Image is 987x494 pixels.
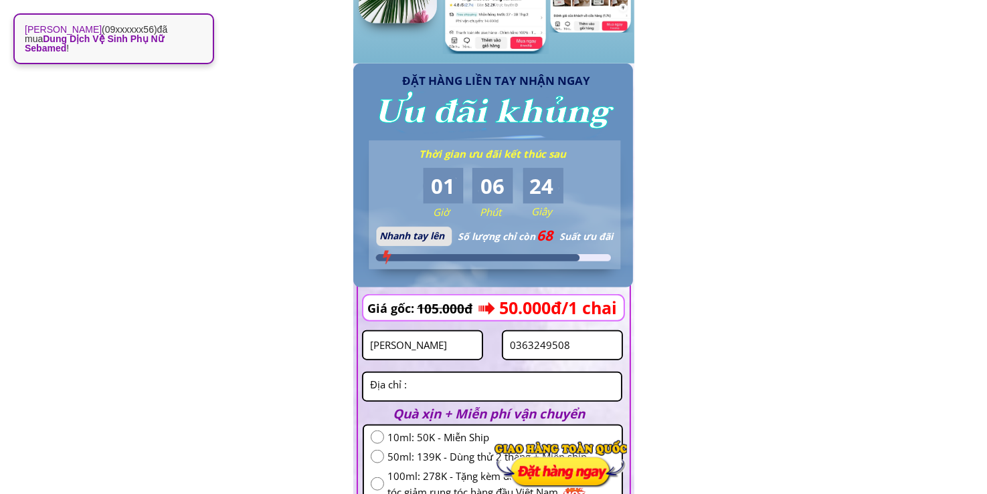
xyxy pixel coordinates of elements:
span: 50ml: 139K - Dùng thử 2 tháng + Miễn ship [387,449,615,465]
h3: ĐẶT HÀNG LIỀN TAY NHẬN NGAY [402,72,603,90]
h3: 50.000đ/1 chai [499,294,668,321]
h3: Giá gốc: [367,299,418,318]
h3: Giờ [433,204,484,220]
strong: [PERSON_NAME] [25,24,102,35]
span: 10ml: 50K - Miễn Ship [387,429,615,445]
span: Số lượng chỉ còn Suất ưu đãi [458,230,613,243]
h3: Phút [480,204,531,220]
p: ( ) đã mua ! [25,25,203,53]
span: Nhanh tay lên [379,229,444,242]
h3: Thời gian ưu đãi kết thúc sau [419,146,576,162]
span: 09xxxxxx56 [105,24,154,35]
h3: 105.000đ [417,296,487,322]
h3: Ưu đãi khủng [375,86,611,138]
span: Dung Dịch Vệ Sinh Phụ Nữ Sebamed [25,33,164,53]
h3: Giây [531,203,582,219]
h2: Quà xịn + Miễn phí vận chuyển [393,404,604,424]
input: Họ và Tên: [367,332,478,359]
span: 68 [535,225,554,246]
input: Số điện thoại: [507,332,618,359]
